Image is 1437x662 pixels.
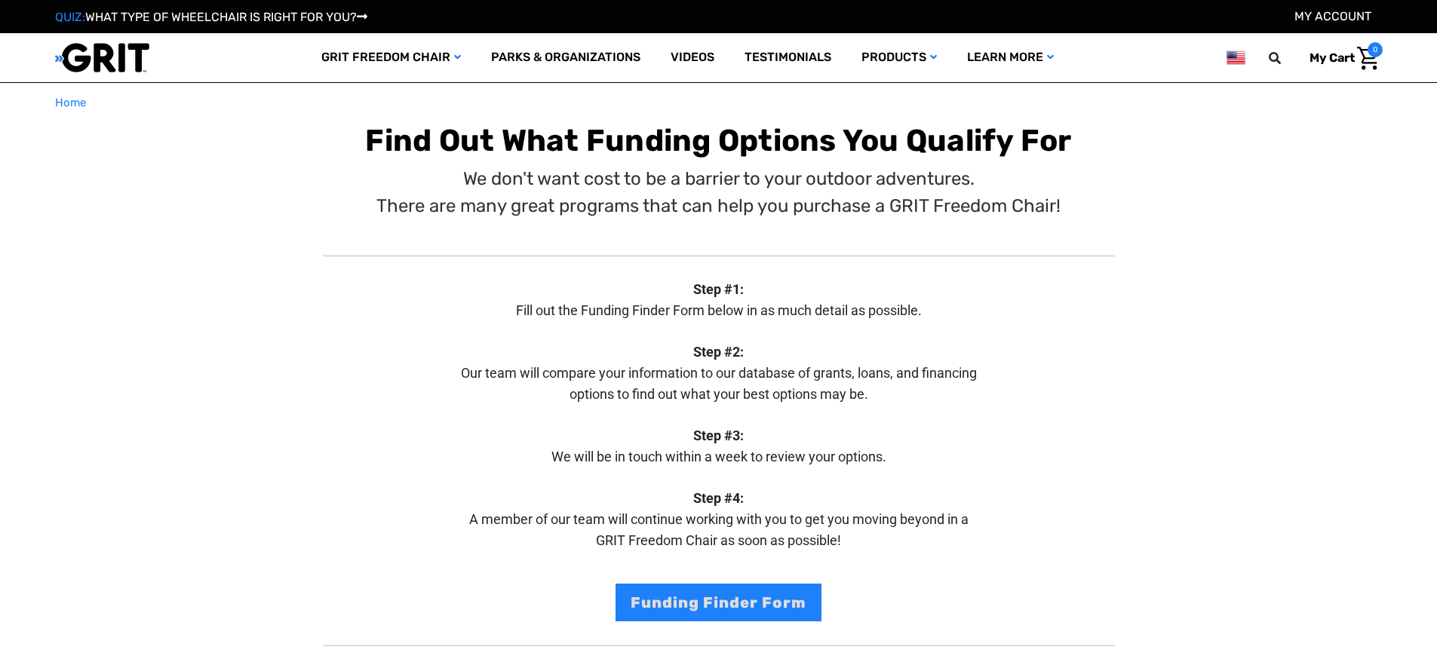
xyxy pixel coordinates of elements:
[55,94,86,112] a: Home
[55,96,86,109] span: Home
[1368,42,1383,57] span: 0
[365,123,1071,158] b: Find Out What Funding Options You Qualify For
[656,33,729,82] a: Videos
[1294,9,1371,23] a: Account
[516,302,922,318] span: Fill out the Funding Finder Form below in as much detail as possible.
[616,584,821,621] a: Funding Finder Form
[952,33,1069,82] a: Learn More
[1357,47,1379,70] img: Cart
[376,192,1061,219] p: There are many great programs that can help you purchase a GRIT Freedom Chair!
[55,94,1383,112] nav: Breadcrumb
[55,42,149,73] img: GRIT All-Terrain Wheelchair and Mobility Equipment
[469,511,969,548] span: A member of our team will continue working with you to get you moving beyond in a GRIT Freedom Ch...
[1298,42,1383,74] a: Cart with 0 items
[693,344,744,360] strong: Step #2:
[846,33,952,82] a: Products
[1227,48,1245,67] img: us.png
[693,281,744,297] strong: Step #1:
[306,33,476,82] a: GRIT Freedom Chair
[729,33,846,82] a: Testimonials
[476,33,656,82] a: Parks & Organizations
[461,365,977,402] span: Our team will compare your information to our database of grants, loans, and financing options to...
[1310,51,1355,65] span: My Cart
[693,490,744,506] strong: Step #4:
[55,10,367,24] a: QUIZ:WHAT TYPE OF WHEELCHAIR IS RIGHT FOR YOU?
[693,428,744,443] strong: Step #3:
[1276,42,1298,74] input: Search
[376,165,1061,192] p: We don't want cost to be a barrier to your outdoor adventures.
[55,10,85,24] span: QUIZ:
[551,449,886,464] span: We will be in touch within a week to review your options.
